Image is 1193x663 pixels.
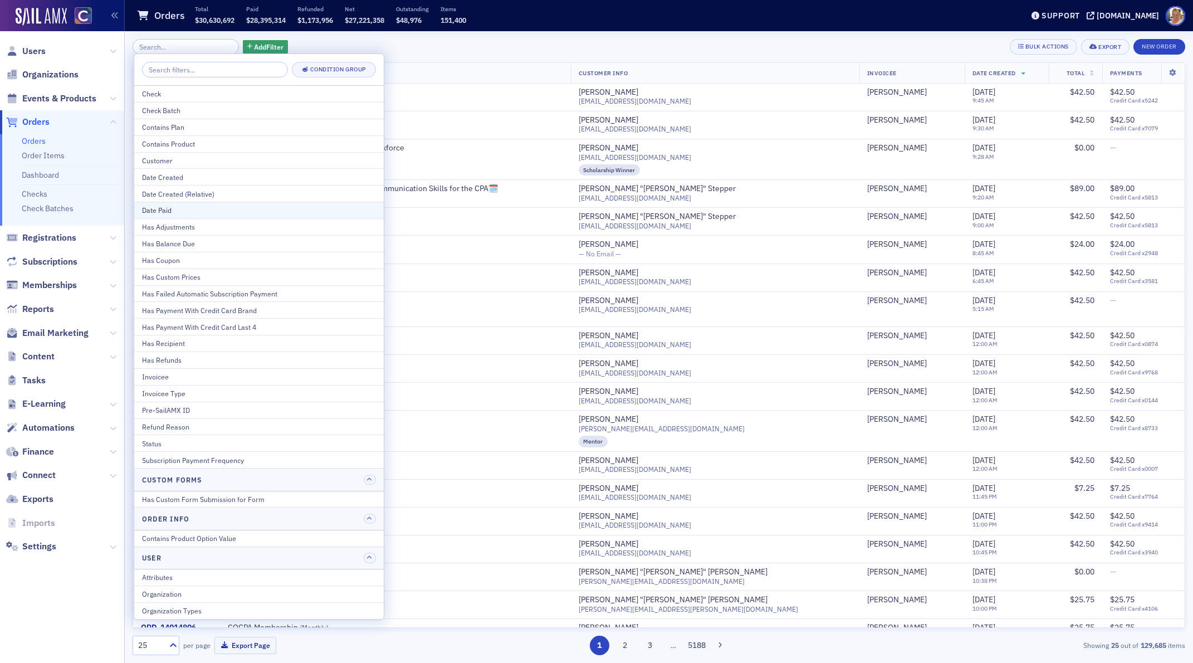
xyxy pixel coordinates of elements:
[1070,267,1094,277] span: $42.50
[297,5,333,13] p: Refunded
[142,105,376,115] div: Check Batch
[867,69,897,77] span: Invoicee
[6,256,77,268] a: Subscriptions
[867,567,927,577] a: [PERSON_NAME]
[867,212,957,222] span: Cyndi Stepper
[134,252,384,269] button: Has Coupon
[579,277,691,286] span: [EMAIL_ADDRESS][DOMAIN_NAME]
[867,359,957,369] span: Mark Kozik
[867,240,927,250] a: [PERSON_NAME]
[6,350,55,363] a: Content
[1070,358,1094,368] span: $42.50
[6,327,89,339] a: Email Marketing
[972,414,995,424] span: [DATE]
[867,387,927,397] a: [PERSON_NAME]
[867,331,927,341] a: [PERSON_NAME]
[134,491,384,508] button: Has Custom Form Submission for Form
[134,569,384,586] button: Attributes
[228,623,368,633] a: COCPA Membership (Monthly)
[972,386,995,396] span: [DATE]
[867,184,957,194] span: Cyndi Stepper
[579,415,638,425] div: [PERSON_NAME]
[142,422,376,432] div: Refund Reason
[867,511,927,521] div: [PERSON_NAME]
[142,172,376,182] div: Date Created
[867,115,957,125] span: Grayce Wilson
[1110,125,1177,132] span: Credit Card x7079
[1166,6,1185,26] span: Profile
[867,212,927,222] a: [PERSON_NAME]
[22,189,47,199] a: Checks
[22,92,96,105] span: Events & Products
[22,517,55,529] span: Imports
[579,212,736,222] a: [PERSON_NAME] "[PERSON_NAME]" Stepper
[579,268,638,278] div: [PERSON_NAME]
[867,268,957,278] span: Jack Hercher
[246,5,286,13] p: Paid
[441,5,466,13] p: Items
[142,255,376,265] div: Has Coupon
[579,623,638,633] a: [PERSON_NAME]
[134,586,384,602] button: Organization
[134,285,384,302] button: Has Failed Automatic Subscription Payment
[134,102,384,119] button: Check Batch
[6,116,50,128] a: Orders
[579,87,638,97] div: [PERSON_NAME]
[142,122,376,132] div: Contains Plan
[1110,222,1177,229] span: Credit Card x5813
[867,296,957,306] span: Charles Soued
[579,359,638,369] a: [PERSON_NAME]
[1110,194,1177,201] span: Credit Card x5813
[1110,87,1135,97] span: $42.50
[142,438,376,448] div: Status
[972,96,994,104] time: 9:45 AM
[6,517,55,529] a: Imports
[142,388,376,398] div: Invoicee Type
[22,398,66,410] span: E-Learning
[590,636,609,655] button: 1
[1110,397,1177,404] span: Credit Card x0144
[1110,330,1135,340] span: $42.50
[1070,115,1094,125] span: $42.50
[22,374,46,387] span: Tasks
[1070,183,1094,193] span: $89.00
[214,637,276,654] button: Export Page
[195,5,234,13] p: Total
[1110,69,1142,77] span: Payments
[246,16,286,25] span: $28,395,314
[1070,414,1094,424] span: $42.50
[6,540,56,553] a: Settings
[972,340,998,348] time: 12:00 AM
[579,222,691,230] span: [EMAIL_ADDRESS][DOMAIN_NAME]
[579,143,638,153] a: [PERSON_NAME]
[6,398,66,410] a: E-Learning
[579,97,691,105] span: [EMAIL_ADDRESS][DOMAIN_NAME]
[134,352,384,368] button: Has Refunds
[1133,39,1185,55] button: New Order
[142,89,376,99] div: Check
[134,435,384,451] button: Status
[972,211,995,221] span: [DATE]
[867,115,927,125] div: [PERSON_NAME]
[142,238,376,248] div: Has Balance Due
[972,396,998,404] time: 12:00 AM
[1070,87,1094,97] span: $42.50
[134,202,384,218] button: Date Paid
[867,359,927,369] div: [PERSON_NAME]
[6,92,96,105] a: Events & Products
[142,189,376,199] div: Date Created (Relative)
[972,368,998,376] time: 12:00 AM
[134,602,384,619] button: Organization Types
[579,567,767,577] a: [PERSON_NAME] "[PERSON_NAME]" [PERSON_NAME]
[579,511,638,521] a: [PERSON_NAME]
[134,402,384,418] button: Pre-SailAMX ID
[142,222,376,232] div: Has Adjustments
[134,152,384,169] button: Customer
[867,539,927,549] div: [PERSON_NAME]
[1110,250,1177,257] span: Credit Card x2948
[142,305,376,315] div: Has Payment With Credit Card Brand
[134,269,384,285] button: Has Custom Prices
[142,494,376,504] div: Has Custom Form Submission for Form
